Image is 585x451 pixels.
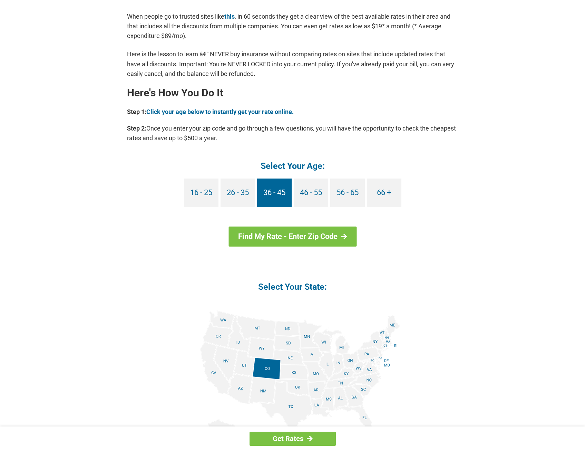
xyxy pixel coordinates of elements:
h2: Here's How You Do It [127,87,458,98]
a: Get Rates [250,432,336,446]
a: 66 + [367,179,401,207]
h4: Select Your Age: [127,160,458,172]
b: Step 1: [127,108,146,115]
p: Here is the lesson to learn â€“ NEVER buy insurance without comparing rates on sites that include... [127,49,458,78]
p: When people go to trusted sites like , in 60 seconds they get a clear view of the best available ... [127,12,458,41]
a: this [224,13,235,20]
a: 56 - 65 [330,179,365,207]
h4: Select Your State: [127,281,458,292]
a: 46 - 55 [294,179,328,207]
a: 16 - 25 [184,179,218,207]
a: 26 - 35 [221,179,255,207]
p: Once you enter your zip code and go through a few questions, you will have the opportunity to che... [127,124,458,143]
a: Find My Rate - Enter Zip Code [228,227,357,247]
b: Step 2: [127,125,146,132]
a: Click your age below to instantly get your rate online. [146,108,294,115]
a: 36 - 45 [257,179,292,207]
